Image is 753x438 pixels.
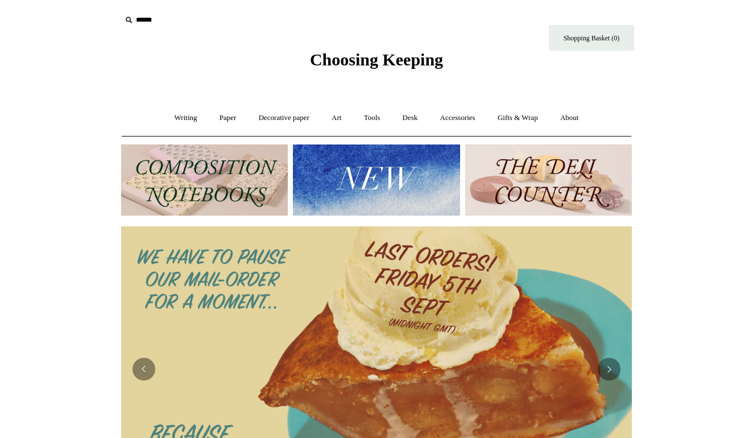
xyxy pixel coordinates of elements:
a: Decorative paper [249,103,320,133]
a: Paper [209,103,247,133]
button: Next [598,358,620,381]
img: The Deli Counter [465,144,632,216]
a: About [550,103,589,133]
a: Choosing Keeping [310,59,443,67]
img: New.jpg__PID:f73bdf93-380a-4a35-bcfe-7823039498e1 [293,144,460,216]
a: Art [321,103,351,133]
span: Choosing Keeping [310,50,443,69]
img: 202302 Composition ledgers.jpg__PID:69722ee6-fa44-49dd-a067-31375e5d54ec [121,144,288,216]
a: Writing [164,103,208,133]
a: Desk [392,103,428,133]
a: Accessories [430,103,486,133]
button: Previous [133,358,155,381]
a: Gifts & Wrap [487,103,548,133]
a: Shopping Basket (0) [549,25,634,51]
a: Tools [354,103,391,133]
